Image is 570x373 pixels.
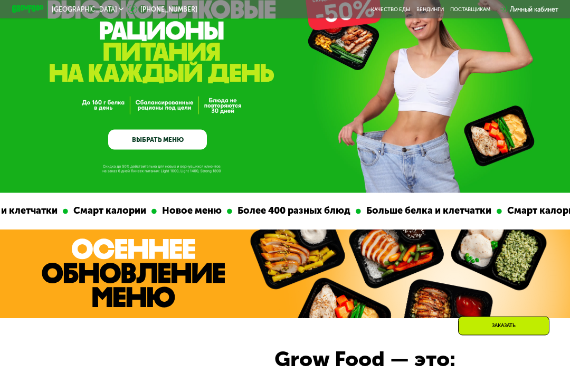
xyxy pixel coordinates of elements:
div: Заказать [458,317,549,336]
a: Качество еды [371,6,410,13]
div: Новое меню [54,204,125,219]
div: Новое меню [488,204,558,219]
div: Смарт калории [400,204,483,219]
div: Больше белка и клетчатки [259,204,394,219]
a: [PHONE_NUMBER] [128,5,197,14]
a: ВЫБРАТЬ МЕНЮ [108,130,207,149]
span: [GEOGRAPHIC_DATA] [52,6,117,13]
div: поставщикам [450,6,490,13]
div: Личный кабинет [510,5,558,14]
a: Вендинги [416,6,444,13]
div: Более 400 разных блюд [130,204,253,219]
